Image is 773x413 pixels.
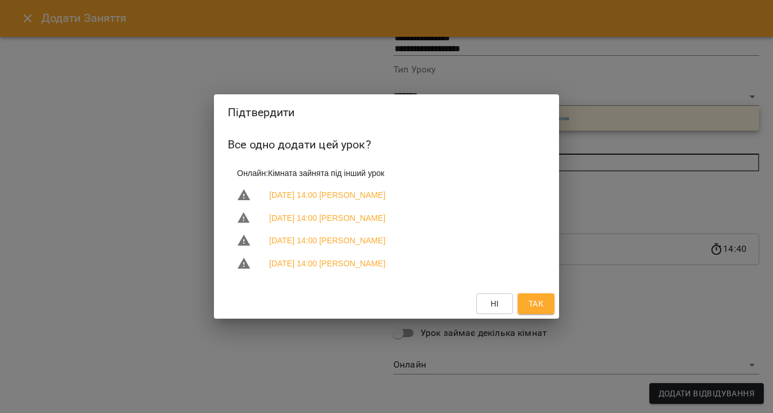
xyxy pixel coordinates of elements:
[518,293,554,314] button: Так
[269,235,385,246] a: [DATE] 14:00 [PERSON_NAME]
[269,258,385,269] a: [DATE] 14:00 [PERSON_NAME]
[491,297,499,311] span: Ні
[228,163,545,183] li: Онлайн : Кімната зайнята під інший урок
[228,104,545,121] h2: Підтвердити
[476,293,513,314] button: Ні
[228,136,545,154] h6: Все одно додати цей урок?
[529,297,544,311] span: Так
[269,189,385,201] a: [DATE] 14:00 [PERSON_NAME]
[269,212,385,224] a: [DATE] 14:00 [PERSON_NAME]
